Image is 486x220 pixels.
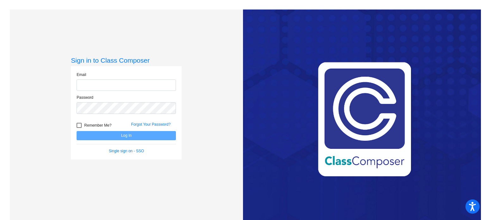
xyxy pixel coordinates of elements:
[71,56,182,64] h3: Sign in to Class Composer
[77,95,93,100] label: Password
[77,72,86,78] label: Email
[77,131,176,140] button: Log In
[131,122,171,127] a: Forgot Your Password?
[109,149,144,153] a: Single sign on - SSO
[84,122,111,129] span: Remember Me?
